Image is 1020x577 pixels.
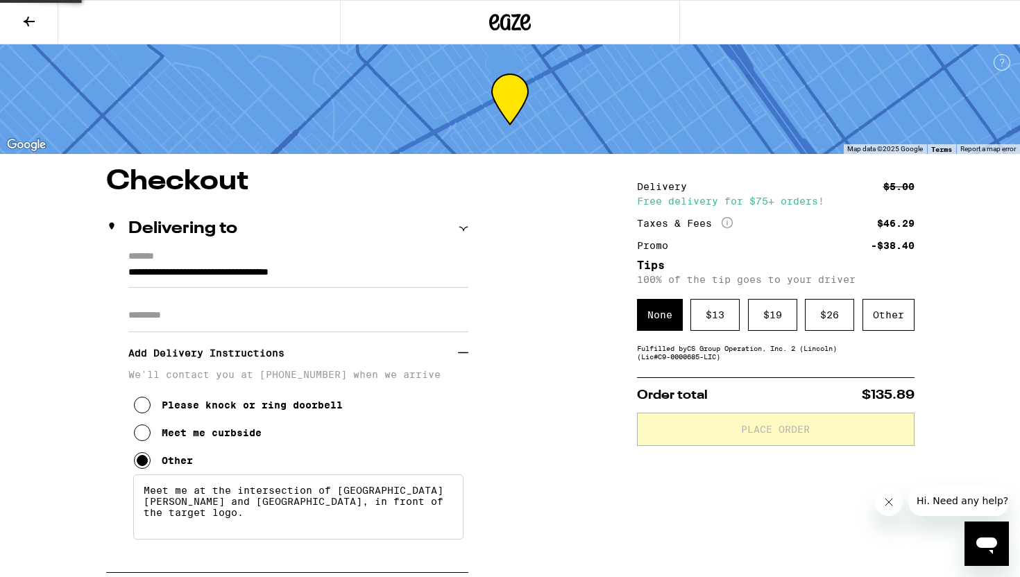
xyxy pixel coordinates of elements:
div: $5.00 [883,182,915,191]
div: Please knock or ring doorbell [162,399,343,411]
h2: Delivering to [128,221,237,237]
div: -$38.40 [871,241,915,250]
iframe: Button to launch messaging window [964,522,1009,566]
div: $ 13 [690,299,740,331]
div: Fulfilled by CS Group Operation, Inc. 2 (Lincoln) (Lic# C9-0000685-LIC ) [637,344,915,361]
span: $135.89 [862,389,915,402]
iframe: Message from company [908,485,1009,516]
span: Map data ©2025 Google [847,145,923,153]
button: Other [134,447,193,474]
span: Order total [637,389,708,402]
div: Meet me curbside [162,427,262,438]
a: Open this area in Google Maps (opens a new window) [3,136,49,154]
div: Other [862,299,915,331]
button: Place Order [637,413,915,446]
h5: Tips [637,260,915,271]
div: $46.29 [877,218,915,228]
div: Other [162,455,193,466]
div: Free delivery for $75+ orders! [637,196,915,206]
div: $ 26 [805,299,854,331]
h3: Add Delivery Instructions [128,337,458,369]
img: Google [3,136,49,154]
span: Place Order [741,424,810,434]
div: Taxes & Fees [637,217,733,230]
div: None [637,299,683,331]
p: We'll contact you at [PHONE_NUMBER] when we arrive [128,369,468,380]
div: Promo [637,241,678,250]
button: Meet me curbside [134,419,262,447]
p: 100% of the tip goes to your driver [637,274,915,285]
button: Please knock or ring doorbell [134,391,343,419]
a: Report a map error [960,145,1016,153]
div: $ 19 [748,299,797,331]
div: Delivery [637,182,697,191]
h1: Checkout [106,168,468,196]
iframe: Close message [875,488,903,516]
a: Terms [931,145,952,153]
